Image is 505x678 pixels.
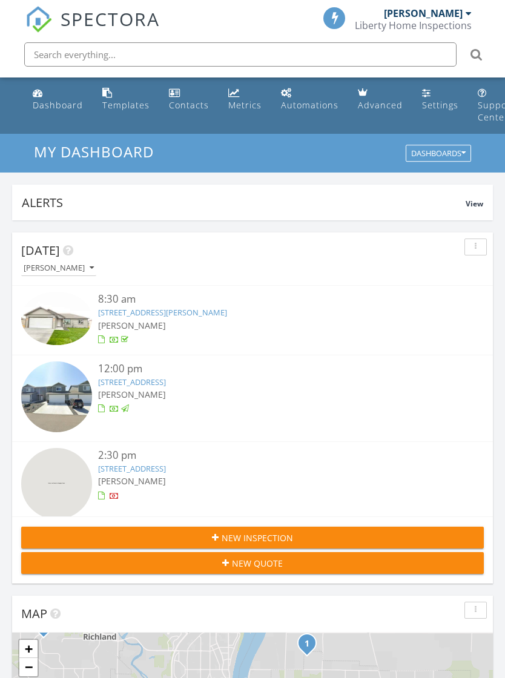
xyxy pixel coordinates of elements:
span: [PERSON_NAME] [98,320,166,331]
a: Contacts [164,82,214,117]
div: [PERSON_NAME] [24,264,94,272]
span: [PERSON_NAME] [98,389,166,400]
img: streetview [21,448,92,519]
a: Settings [417,82,463,117]
a: [STREET_ADDRESS] [98,377,166,387]
span: Map [21,605,47,622]
div: Settings [422,99,458,111]
span: New Inspection [222,532,293,544]
button: Dashboards [406,145,471,162]
div: Dashboards [411,150,466,158]
button: New Inspection [21,527,484,548]
img: streetview [21,361,92,432]
div: Liberty Home Inspections [355,19,472,31]
a: Metrics [223,82,266,117]
a: 8:30 am [STREET_ADDRESS][PERSON_NAME] [PERSON_NAME] [21,292,484,348]
div: 8:30 am [98,292,445,307]
img: 9343808%2Fcover_photos%2FcpKqiRywhH92XLcdFl9Q%2Fsmall.jpg [21,292,92,345]
img: The Best Home Inspection Software - Spectora [25,6,52,33]
a: SPECTORA [25,16,160,42]
i: 1 [305,640,309,648]
div: 2:30 pm [98,448,445,463]
div: Contacts [169,99,209,111]
div: Advanced [358,99,403,111]
div: 6810 Brooks Ave, Pasco, WA 99301 [307,643,314,650]
a: [STREET_ADDRESS][PERSON_NAME] [98,307,227,318]
a: Templates [97,82,154,117]
div: Automations [281,99,338,111]
span: SPECTORA [61,6,160,31]
a: Automations (Basic) [276,82,343,117]
a: [STREET_ADDRESS] [98,463,166,474]
a: Dashboard [28,82,88,117]
div: Metrics [228,99,262,111]
span: New Quote [232,557,283,570]
a: Advanced [353,82,408,117]
input: Search everything... [24,42,457,67]
div: Alerts [22,194,466,211]
div: 12:00 pm [98,361,445,377]
div: [PERSON_NAME] [384,7,463,19]
a: Zoom out [19,658,38,676]
button: [PERSON_NAME] [21,260,96,277]
a: 12:00 pm [STREET_ADDRESS] [PERSON_NAME] [21,361,484,436]
button: New Quote [21,552,484,574]
span: My Dashboard [34,142,154,162]
div: Templates [102,99,150,111]
span: [PERSON_NAME] [98,475,166,487]
span: View [466,199,483,209]
span: [DATE] [21,242,60,258]
div: Dashboard [33,99,83,111]
a: 2:30 pm [STREET_ADDRESS] [PERSON_NAME] [21,448,484,522]
a: Zoom in [19,640,38,658]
